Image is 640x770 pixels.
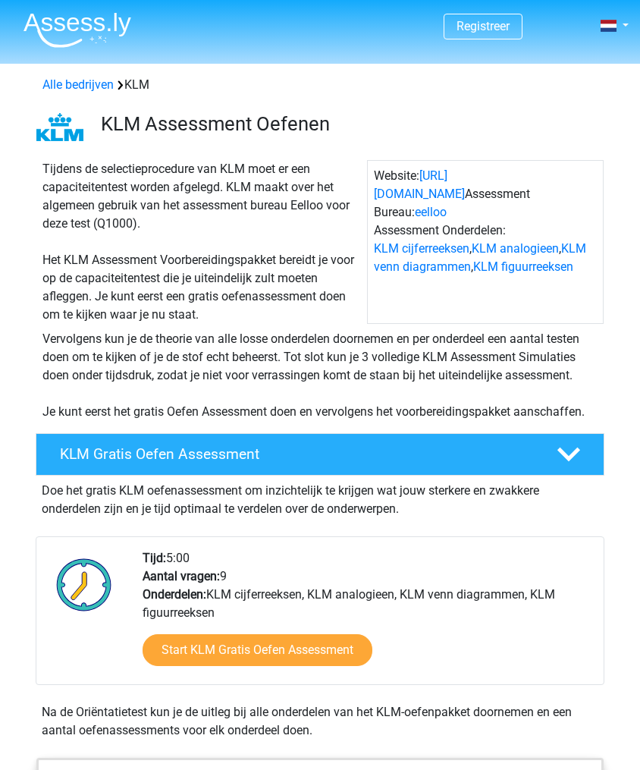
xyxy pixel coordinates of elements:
a: KLM cijferreeksen [374,241,469,256]
img: Assessly [24,12,131,48]
a: [URL][DOMAIN_NAME] [374,168,465,201]
div: Na de Oriëntatietest kun je de uitleg bij alle onderdelen van het KLM-oefenpakket doornemen en ee... [36,703,604,740]
img: Klok [49,549,120,620]
div: Tijdens de selectieprocedure van KLM moet er een capaciteitentest worden afgelegd. KLM maakt over... [36,160,367,324]
b: Aantal vragen: [143,569,220,583]
a: KLM figuurreeksen [473,259,573,274]
div: Website: Assessment Bureau: Assessment Onderdelen: , , , [367,160,604,324]
b: Onderdelen: [143,587,206,602]
a: eelloo [415,205,447,219]
a: KLM venn diagrammen [374,241,586,274]
div: 5:00 9 KLM cijferreeksen, KLM analogieen, KLM venn diagrammen, KLM figuurreeksen [131,549,603,684]
div: Doe het gratis KLM oefenassessment om inzichtelijk te krijgen wat jouw sterkere en zwakkere onder... [36,476,604,518]
h3: KLM Assessment Oefenen [101,112,592,136]
div: KLM [36,76,604,94]
a: Start KLM Gratis Oefen Assessment [143,634,372,666]
a: KLM Gratis Oefen Assessment [30,433,610,476]
a: KLM analogieen [472,241,559,256]
div: Vervolgens kun je de theorie van alle losse onderdelen doornemen en per onderdeel een aantal test... [36,330,604,421]
h4: KLM Gratis Oefen Assessment [60,445,535,463]
b: Tijd: [143,551,166,565]
a: Alle bedrijven [42,77,114,92]
a: Registreer [456,19,510,33]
